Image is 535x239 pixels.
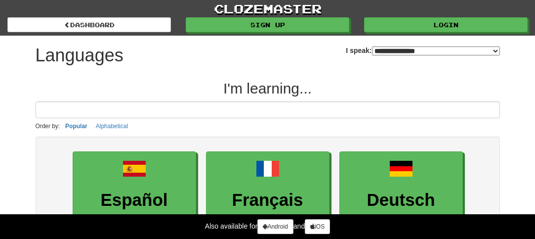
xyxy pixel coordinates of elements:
a: FrançaisFrench [206,151,329,230]
select: I speak: [372,47,500,55]
h3: Deutsch [345,191,457,210]
h3: Español [78,191,191,210]
a: iOS [305,219,330,234]
button: Popular [62,121,90,132]
h2: I'm learning... [36,80,500,96]
a: EspañolSpanish [73,151,196,230]
a: Sign up [186,17,349,32]
h3: Français [211,191,324,210]
label: I speak: [346,46,499,55]
small: Order by: [36,123,60,130]
a: Login [364,17,528,32]
h1: Languages [36,46,123,65]
a: Android [257,219,293,234]
button: Alphabetical [93,121,131,132]
a: DeutschGerman [339,151,463,230]
a: dashboard [7,17,171,32]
